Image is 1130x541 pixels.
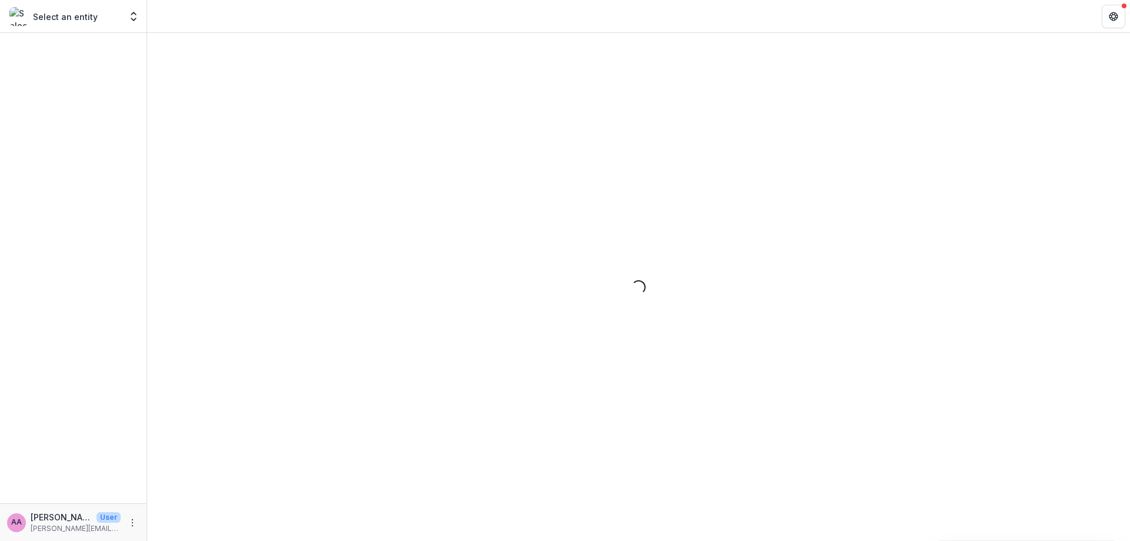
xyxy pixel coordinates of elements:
p: [PERSON_NAME] [31,511,92,523]
p: User [97,512,121,523]
p: Select an entity [33,11,98,23]
img: Select an entity [9,7,28,26]
button: More [125,516,139,530]
button: Get Help [1102,5,1125,28]
button: Open entity switcher [125,5,142,28]
p: [PERSON_NAME][EMAIL_ADDRESS][DOMAIN_NAME] [31,523,121,534]
div: Annie Axe [11,519,22,526]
